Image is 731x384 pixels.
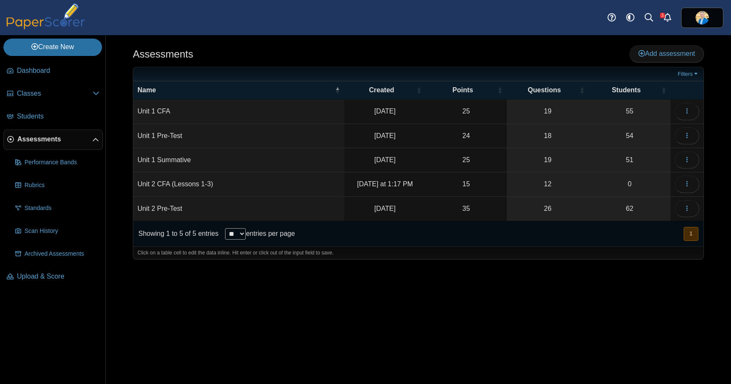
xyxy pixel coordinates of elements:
a: Archived Assessments [12,244,103,264]
span: Scan History [25,227,99,235]
td: Unit 1 Pre-Test [133,124,344,148]
a: ps.jrF02AmRZeRNgPWo [681,8,723,28]
a: Rubrics [12,175,103,196]
span: Assessments [17,135,92,144]
span: Rubrics [25,181,99,190]
span: Name [137,86,333,95]
a: Alerts [658,8,677,27]
span: Created [349,86,415,95]
span: Name : Activate to invert sorting [335,86,340,94]
td: Unit 1 Summative [133,148,344,172]
span: Points : Activate to sort [497,86,503,94]
time: Sep 12, 2025 at 4:23 PM [374,205,396,212]
span: Classes [17,89,93,98]
span: Created : Activate to sort [416,86,421,94]
time: Aug 29, 2025 at 2:21 PM [374,132,396,139]
a: Performance Bands [12,152,103,173]
span: Archived Assessments [25,250,99,258]
a: 19 [507,148,589,172]
div: Click on a table cell to edit the data inline. Hit enter or click out of the input field to save. [133,246,704,259]
a: Create New [3,39,102,55]
time: Sep 6, 2025 at 2:42 PM [374,108,396,115]
img: PaperScorer [3,3,88,29]
a: 54 [589,124,671,148]
td: Unit 2 CFA (Lessons 1-3) [133,172,344,196]
label: entries per page [246,230,295,237]
span: Points [430,86,495,95]
a: 0 [589,172,671,196]
a: PaperScorer [3,23,88,30]
a: Filters [676,70,701,78]
span: Students [17,112,99,121]
td: 15 [426,172,506,196]
a: 51 [589,148,671,172]
td: 25 [426,99,506,124]
a: Scan History [12,221,103,241]
td: 25 [426,148,506,172]
a: 19 [507,99,589,123]
span: Travis McFarland [695,11,709,25]
a: 62 [589,197,671,221]
td: Unit 2 Pre-Test [133,197,344,221]
a: 26 [507,197,589,221]
td: Unit 1 CFA [133,99,344,124]
time: Sep 19, 2025 at 1:17 PM [357,180,413,188]
a: 55 [589,99,671,123]
a: 12 [507,172,589,196]
time: Sep 10, 2025 at 8:12 PM [374,156,396,163]
span: Dashboard [17,66,99,75]
td: 35 [426,197,506,221]
a: 18 [507,124,589,148]
a: Add assessment [629,45,704,62]
button: 1 [684,227,698,241]
img: ps.jrF02AmRZeRNgPWo [695,11,709,25]
a: Classes [3,84,103,104]
nav: pagination [683,227,698,241]
span: Add assessment [638,50,695,57]
span: Standards [25,204,99,213]
td: 24 [426,124,506,148]
a: Upload & Score [3,267,103,287]
a: Standards [12,198,103,218]
a: Assessments [3,130,103,150]
span: Questions : Activate to sort [580,86,585,94]
span: Upload & Score [17,272,99,281]
div: Showing 1 to 5 of 5 entries [133,221,218,246]
span: Performance Bands [25,158,99,167]
span: Questions [511,86,578,95]
span: Students [593,86,660,95]
span: Students : Activate to sort [661,86,666,94]
a: Students [3,107,103,127]
h1: Assessments [133,47,193,61]
a: Dashboard [3,61,103,81]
